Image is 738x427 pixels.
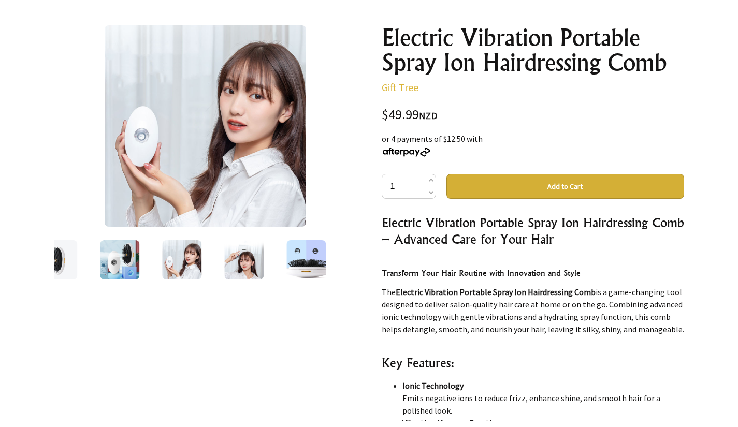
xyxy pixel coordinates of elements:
button: Add to Cart [446,174,684,199]
img: Afterpay [382,148,431,157]
h3: Electric Vibration Portable Spray Ion Hairdressing Comb – Advanced Care for Your Hair [382,214,684,247]
a: Gift Tree [382,81,418,94]
img: Electric Vibration Portable Spray Ion Hairdressing Comb [100,240,139,279]
strong: Electric Vibration Portable Spray Ion Hairdressing Comb [396,287,596,297]
img: Electric Vibration Portable Spray Ion Hairdressing Comb [286,240,326,279]
h1: Electric Vibration Portable Spray Ion Hairdressing Comb [382,25,684,75]
li: Emits negative ions to reduce frizz, enhance shine, and smooth hair for a polished look. [402,379,684,417]
strong: Ionic Technology [402,380,464,391]
img: Electric Vibration Portable Spray Ion Hairdressing Comb [38,240,77,279]
div: or 4 payments of $12.50 with [382,132,684,157]
img: Electric Vibration Portable Spray Ion Hairdressing Comb [105,25,306,227]
h4: Transform Your Hair Routine with Innovation and Style [382,267,684,279]
h3: Key Features: [382,355,684,371]
span: NZD [419,110,438,122]
div: $49.99 [382,108,684,122]
img: Electric Vibration Portable Spray Ion Hairdressing Comb [224,240,264,279]
img: Electric Vibration Portable Spray Ion Hairdressing Comb [162,240,201,279]
p: The is a game-changing tool designed to deliver salon-quality hair care at home or on the go. Com... [382,286,684,335]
